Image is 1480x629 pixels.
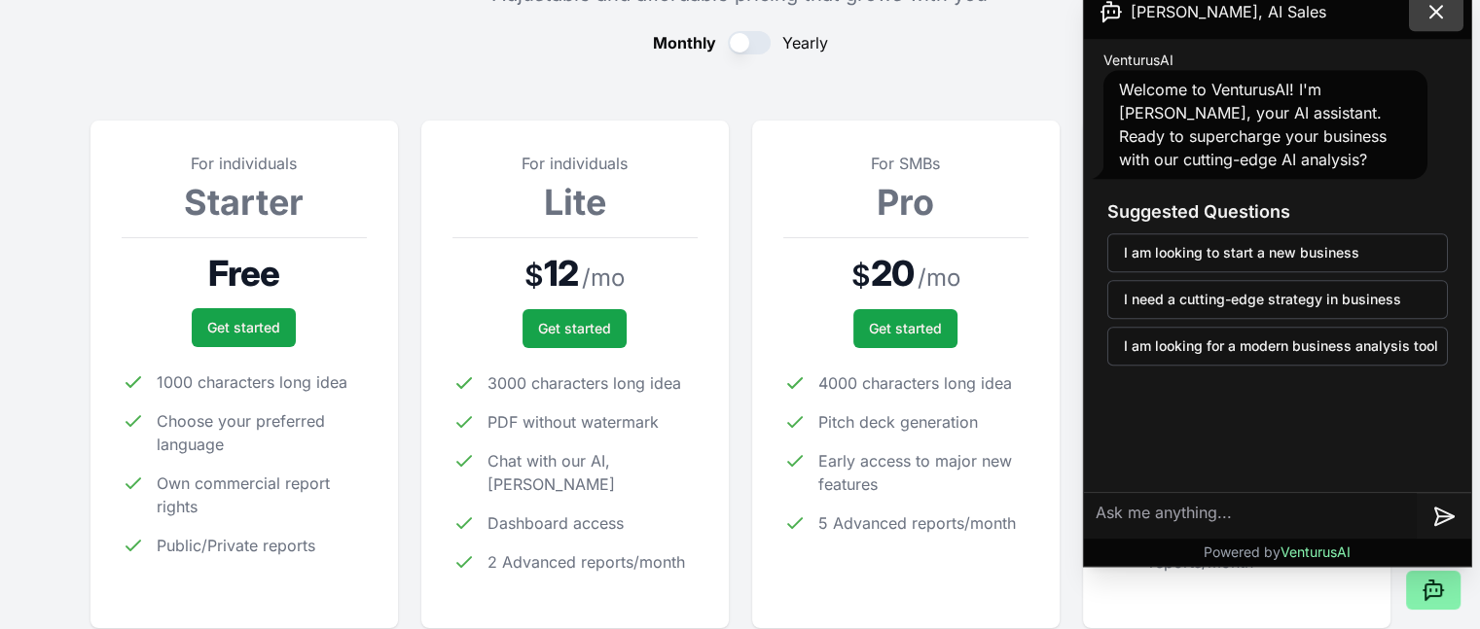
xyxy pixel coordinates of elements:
[818,410,978,434] span: Pitch deck generation
[653,31,716,54] span: Monthly
[157,370,347,394] span: 1000 characters long idea
[208,254,279,293] span: Free
[818,449,1029,496] span: Early access to major new features
[1119,80,1387,169] span: Welcome to VenturusAI! I'm [PERSON_NAME], your AI assistant. Ready to supercharge your business w...
[487,449,698,496] span: Chat with our AI, [PERSON_NAME]
[1107,280,1448,319] button: I need a cutting-edge strategy in business
[853,309,957,348] a: Get started
[452,183,698,222] h3: Lite
[524,258,544,293] span: $
[544,254,578,293] span: 12
[487,550,685,574] span: 2 Advanced reports/month
[582,262,625,294] span: / mo
[487,371,681,395] span: 3000 characters long idea
[157,472,367,518] span: Own commercial report rights
[1204,542,1351,562] p: Powered by
[818,511,1016,535] span: 5 Advanced reports/month
[452,152,698,175] p: For individuals
[870,254,913,293] span: 20
[850,258,870,293] span: $
[487,511,624,535] span: Dashboard access
[523,309,627,348] a: Get started
[157,409,367,456] span: Choose your preferred language
[1107,198,1448,226] h3: Suggested Questions
[157,534,315,557] span: Public/Private reports
[783,183,1029,222] h3: Pro
[1107,327,1448,366] button: I am looking for a modern business analysis tool
[122,183,367,222] h3: Starter
[918,262,960,294] span: / mo
[1281,543,1351,560] span: VenturusAI
[122,152,367,175] p: For individuals
[1107,233,1448,272] button: I am looking to start a new business
[818,371,1012,395] span: 4000 characters long idea
[783,152,1029,175] p: For SMBs
[1103,51,1173,70] span: VenturusAI
[192,308,296,347] a: Get started
[782,31,828,54] span: Yearly
[487,410,659,434] span: PDF without watermark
